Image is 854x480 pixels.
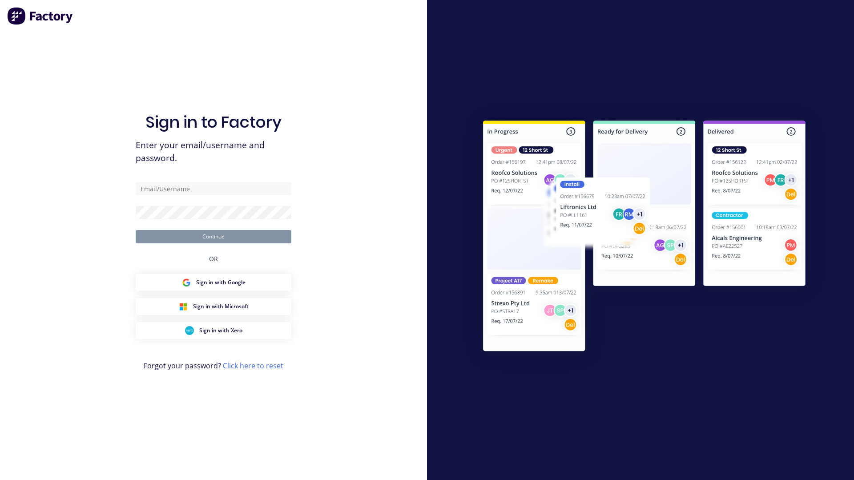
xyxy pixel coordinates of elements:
img: Factory [7,7,74,25]
input: Email/Username [136,182,291,195]
img: Google Sign in [182,278,191,287]
img: Sign in [463,103,825,372]
span: Sign in with Xero [199,327,242,335]
a: Click here to reset [223,361,283,371]
h1: Sign in to Factory [145,113,282,132]
button: Google Sign inSign in with Google [136,274,291,291]
button: Xero Sign inSign in with Xero [136,322,291,339]
span: Forgot your password? [144,360,283,371]
div: OR [209,243,218,274]
span: Sign in with Microsoft [193,303,249,311]
img: Xero Sign in [185,326,194,335]
button: Continue [136,230,291,243]
button: Microsoft Sign inSign in with Microsoft [136,298,291,315]
img: Microsoft Sign in [179,302,188,311]
span: Sign in with Google [196,278,246,286]
span: Enter your email/username and password. [136,139,291,165]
